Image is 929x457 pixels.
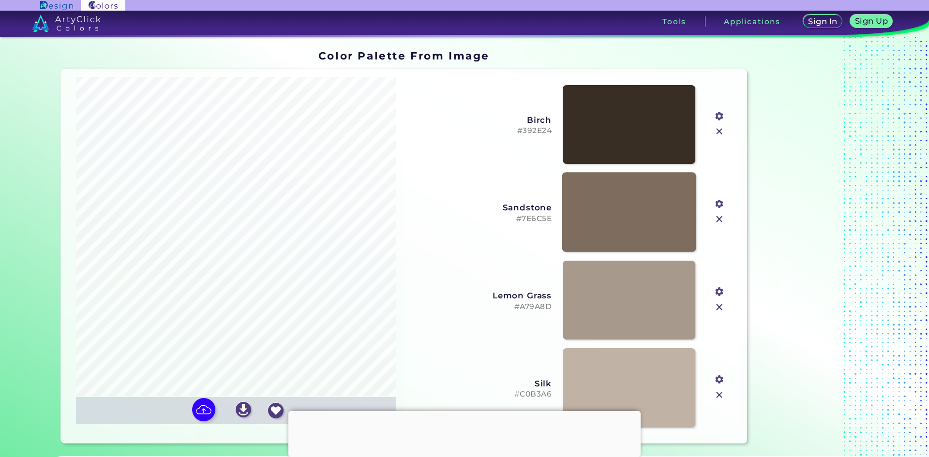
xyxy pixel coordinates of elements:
img: icon_close.svg [713,301,726,313]
iframe: Advertisement [751,46,872,447]
a: Sign Up [852,15,891,28]
h5: #7E6C5E [412,214,552,223]
h3: Silk [412,379,552,388]
img: icon_close.svg [713,213,726,225]
h5: #392E24 [412,126,552,135]
img: icon_download_white.svg [236,402,251,417]
img: icon_close.svg [713,125,726,138]
h3: Lemon Grass [412,291,552,300]
img: ArtyClick Design logo [40,1,73,10]
img: icon picture [192,398,215,421]
h5: #C0B3A6 [412,390,552,399]
iframe: Advertisement [288,411,641,455]
h3: Sandstone [412,203,552,212]
a: Sign In [805,15,841,28]
h3: Tools [662,18,686,25]
img: icon_favourite_white.svg [268,403,284,418]
h5: Sign In [809,18,837,25]
h3: Birch [412,115,552,125]
h1: Color Palette From Image [318,48,490,63]
img: logo_artyclick_colors_white.svg [32,15,101,32]
img: icon_close.svg [713,389,726,401]
h5: #A79A8D [412,302,552,311]
h5: Sign Up [856,17,887,25]
h3: Applications [724,18,780,25]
